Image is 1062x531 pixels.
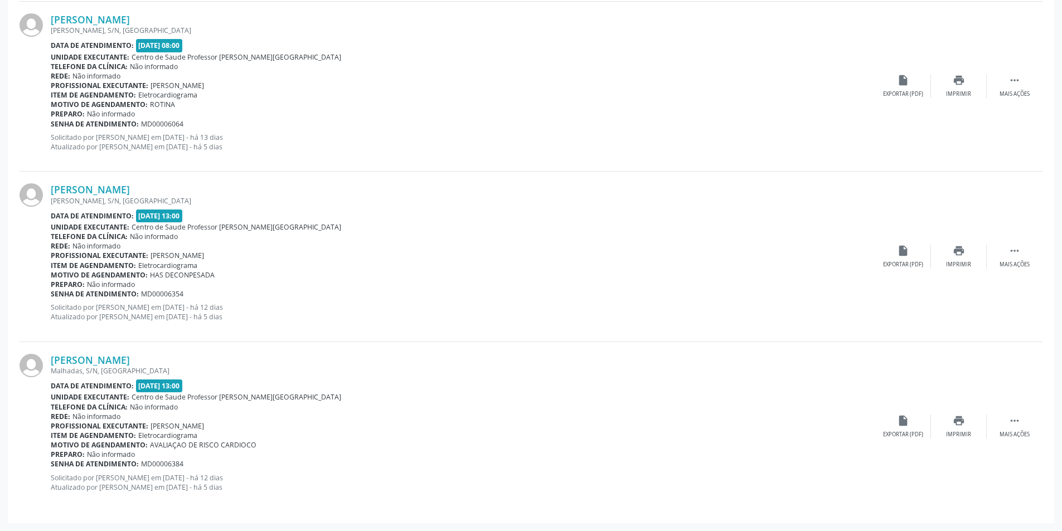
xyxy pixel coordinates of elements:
[141,289,183,299] span: MD00006354
[138,261,197,270] span: Eletrocardiograma
[1008,415,1021,427] i: 
[130,62,178,71] span: Não informado
[51,289,139,299] b: Senha de atendimento:
[51,402,128,412] b: Telefone da clínica:
[151,81,204,90] span: [PERSON_NAME]
[51,13,130,26] a: [PERSON_NAME]
[150,440,256,450] span: AVALIAÇAO DE RISCO CARDIOCO
[51,381,134,391] b: Data de atendimento:
[141,459,183,469] span: MD00006384
[51,450,85,459] b: Preparo:
[897,74,909,86] i: insert_drive_file
[51,222,129,232] b: Unidade executante:
[51,211,134,221] b: Data de atendimento:
[51,440,148,450] b: Motivo de agendamento:
[136,210,183,222] span: [DATE] 13:00
[897,415,909,427] i: insert_drive_file
[51,26,875,35] div: [PERSON_NAME], S/N, [GEOGRAPHIC_DATA]
[946,261,971,269] div: Imprimir
[946,90,971,98] div: Imprimir
[138,431,197,440] span: Eletrocardiograma
[150,100,175,109] span: ROTINA
[51,473,875,492] p: Solicitado por [PERSON_NAME] em [DATE] - há 12 dias Atualizado por [PERSON_NAME] em [DATE] - há 5...
[72,412,120,421] span: Não informado
[897,245,909,257] i: insert_drive_file
[51,90,136,100] b: Item de agendamento:
[51,183,130,196] a: [PERSON_NAME]
[51,366,875,376] div: Malhadas, S/N, [GEOGRAPHIC_DATA]
[51,459,139,469] b: Senha de atendimento:
[130,402,178,412] span: Não informado
[946,431,971,439] div: Imprimir
[953,415,965,427] i: print
[132,52,341,62] span: Centro de Saude Professor [PERSON_NAME][GEOGRAPHIC_DATA]
[51,241,70,251] b: Rede:
[72,241,120,251] span: Não informado
[136,39,183,52] span: [DATE] 08:00
[51,261,136,270] b: Item de agendamento:
[1008,74,1021,86] i: 
[136,379,183,392] span: [DATE] 13:00
[150,270,215,280] span: HAS DECONPESADA
[72,71,120,81] span: Não informado
[20,183,43,207] img: img
[953,74,965,86] i: print
[953,245,965,257] i: print
[51,431,136,440] b: Item de agendamento:
[20,13,43,37] img: img
[87,109,135,119] span: Não informado
[51,62,128,71] b: Telefone da clínica:
[138,90,197,100] span: Eletrocardiograma
[151,421,204,431] span: [PERSON_NAME]
[883,261,923,269] div: Exportar (PDF)
[141,119,183,129] span: MD00006064
[87,280,135,289] span: Não informado
[51,52,129,62] b: Unidade executante:
[51,303,875,321] p: Solicitado por [PERSON_NAME] em [DATE] - há 12 dias Atualizado por [PERSON_NAME] em [DATE] - há 5...
[51,280,85,289] b: Preparo:
[132,392,341,402] span: Centro de Saude Professor [PERSON_NAME][GEOGRAPHIC_DATA]
[51,354,130,366] a: [PERSON_NAME]
[51,71,70,81] b: Rede:
[1000,431,1030,439] div: Mais ações
[51,270,148,280] b: Motivo de agendamento:
[883,431,923,439] div: Exportar (PDF)
[87,450,135,459] span: Não informado
[130,232,178,241] span: Não informado
[51,412,70,421] b: Rede:
[51,81,148,90] b: Profissional executante:
[51,109,85,119] b: Preparo:
[883,90,923,98] div: Exportar (PDF)
[151,251,204,260] span: [PERSON_NAME]
[20,354,43,377] img: img
[51,421,148,431] b: Profissional executante:
[51,119,139,129] b: Senha de atendimento:
[132,222,341,232] span: Centro de Saude Professor [PERSON_NAME][GEOGRAPHIC_DATA]
[51,41,134,50] b: Data de atendimento:
[51,100,148,109] b: Motivo de agendamento:
[1000,261,1030,269] div: Mais ações
[51,196,875,206] div: [PERSON_NAME], S/N, [GEOGRAPHIC_DATA]
[51,232,128,241] b: Telefone da clínica:
[51,133,875,152] p: Solicitado por [PERSON_NAME] em [DATE] - há 13 dias Atualizado por [PERSON_NAME] em [DATE] - há 5...
[1008,245,1021,257] i: 
[51,251,148,260] b: Profissional executante:
[1000,90,1030,98] div: Mais ações
[51,392,129,402] b: Unidade executante:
